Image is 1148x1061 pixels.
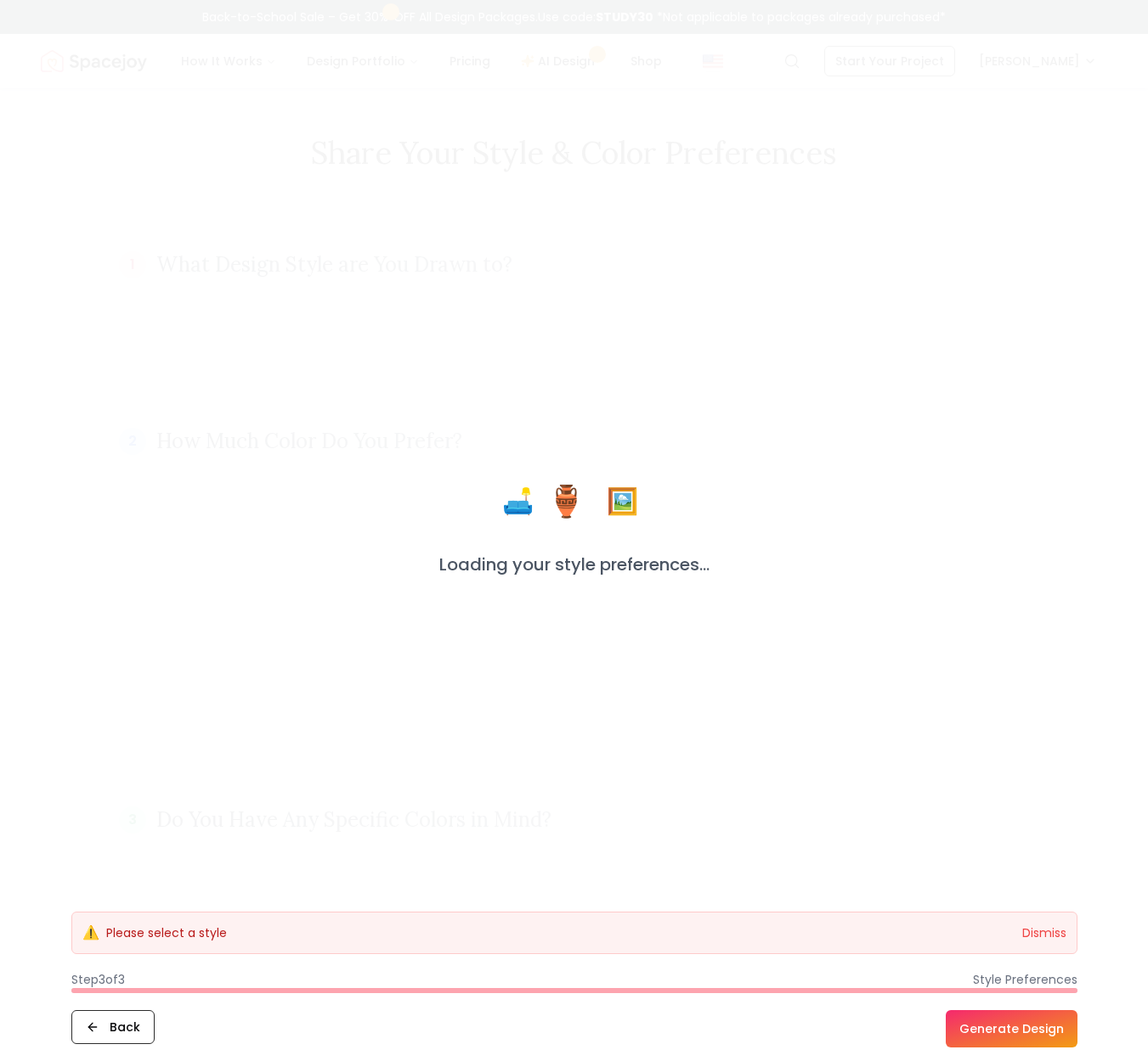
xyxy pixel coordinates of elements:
span: ⚠️ [82,923,99,943]
button: Generate Design [946,1010,1077,1047]
button: Back [71,1010,155,1044]
span: Style Preferences [973,971,1077,988]
button: Dismiss [1022,924,1066,941]
p: Please select a style [106,924,227,941]
span: Step 3 of 3 [71,971,125,988]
